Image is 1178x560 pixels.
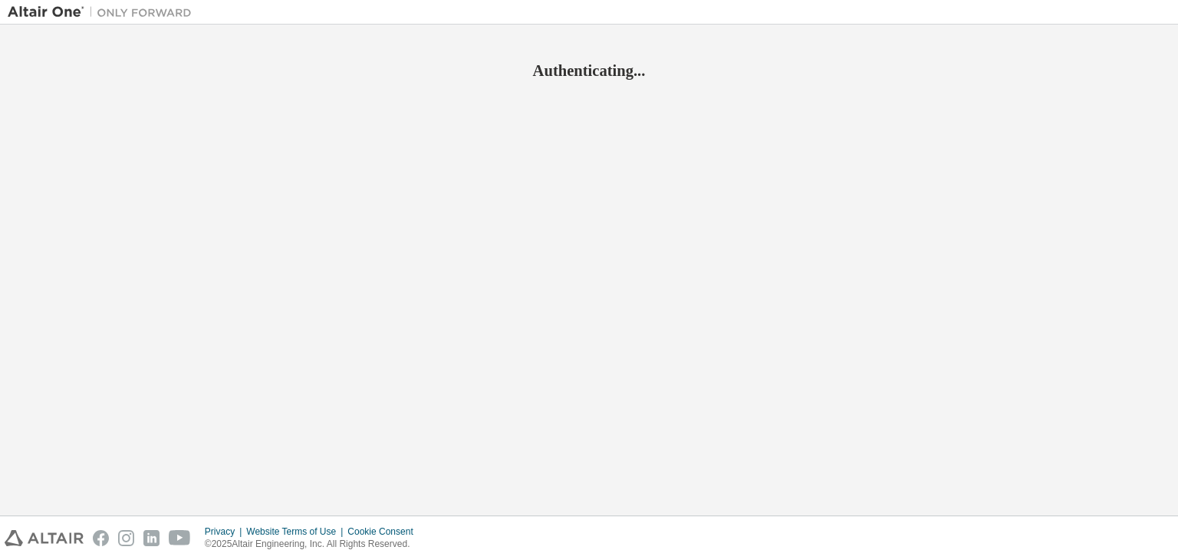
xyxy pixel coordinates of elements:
[118,530,134,546] img: instagram.svg
[93,530,109,546] img: facebook.svg
[143,530,160,546] img: linkedin.svg
[205,538,423,551] p: © 2025 Altair Engineering, Inc. All Rights Reserved.
[246,525,347,538] div: Website Terms of Use
[8,61,1170,81] h2: Authenticating...
[347,525,422,538] div: Cookie Consent
[5,530,84,546] img: altair_logo.svg
[205,525,246,538] div: Privacy
[169,530,191,546] img: youtube.svg
[8,5,199,20] img: Altair One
